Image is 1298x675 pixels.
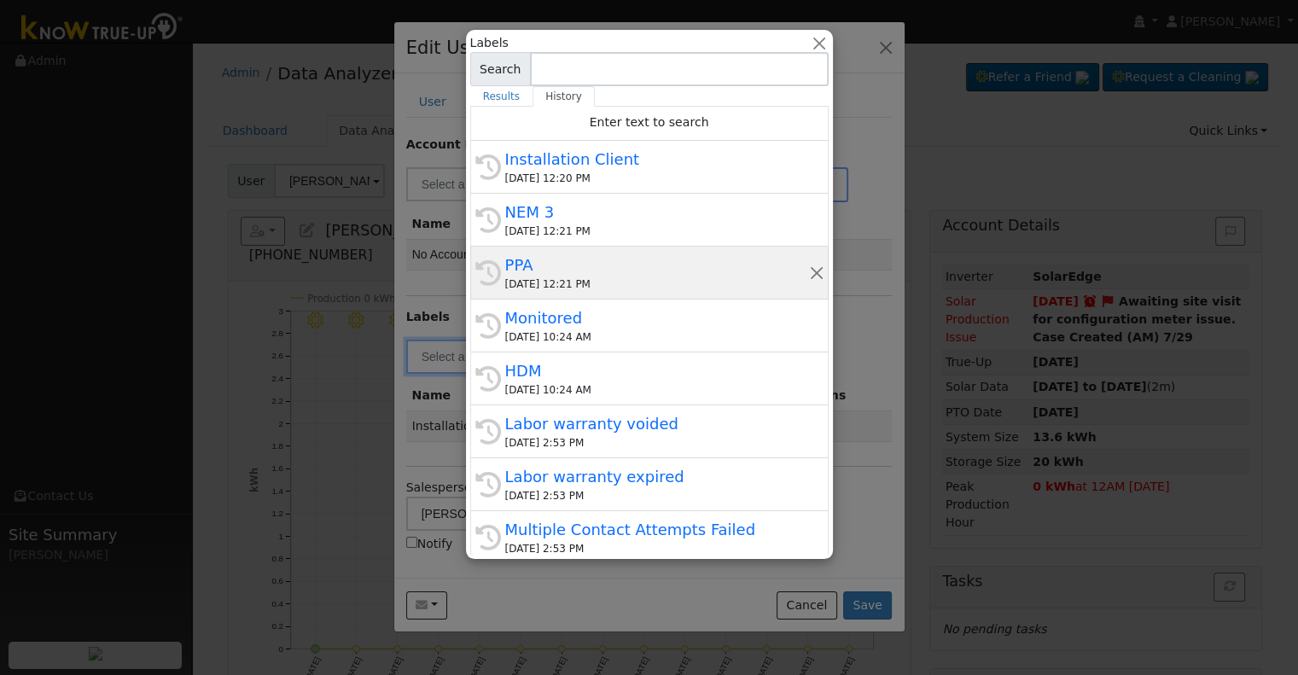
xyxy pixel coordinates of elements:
i: History [475,260,501,286]
i: History [475,525,501,550]
div: PPA [505,253,809,276]
div: [DATE] 10:24 AM [505,329,809,345]
span: Enter text to search [590,115,709,129]
div: Multiple Contact Attempts Failed [505,518,809,541]
div: [DATE] 12:21 PM [505,276,809,292]
i: History [475,472,501,498]
div: [DATE] 2:53 PM [505,435,809,451]
div: [DATE] 12:20 PM [505,171,809,186]
i: History [475,207,501,233]
div: [DATE] 2:53 PM [505,541,809,556]
i: History [475,366,501,392]
div: Monitored [505,306,809,329]
i: History [475,419,501,445]
div: HDM [505,359,809,382]
i: History [475,313,501,339]
div: [DATE] 2:53 PM [505,488,809,503]
span: Search [470,52,531,86]
div: [DATE] 12:21 PM [505,224,809,239]
a: Results [470,86,533,107]
button: Remove this history [808,264,824,282]
div: [DATE] 10:24 AM [505,382,809,398]
i: History [475,154,501,180]
div: NEM 3 [505,201,809,224]
div: Installation Client [505,148,809,171]
div: Labor warranty expired [505,465,809,488]
div: Labor warranty voided [505,412,809,435]
a: History [533,86,595,107]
